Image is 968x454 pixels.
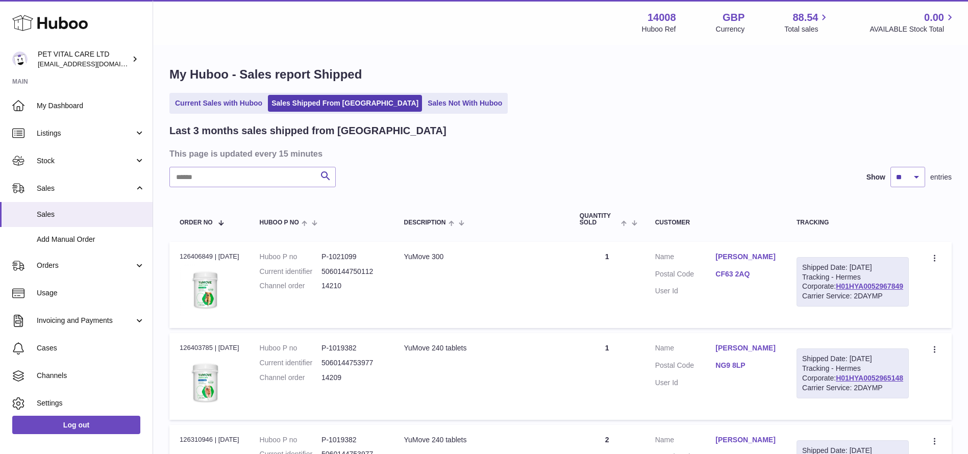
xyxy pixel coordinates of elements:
[37,371,145,381] span: Channels
[169,148,949,159] h3: This page is updated every 15 minutes
[655,361,716,373] dt: Postal Code
[404,219,445,226] span: Description
[716,24,745,34] div: Currency
[784,11,830,34] a: 88.54 Total sales
[169,124,446,138] h2: Last 3 months sales shipped from [GEOGRAPHIC_DATA]
[321,267,383,276] dd: 5060144750112
[37,210,145,219] span: Sales
[404,343,559,353] div: YuMove 240 tablets
[648,11,676,24] strong: 14008
[321,358,383,368] dd: 5060144753977
[802,383,903,393] div: Carrier Service: 2DAYMP
[715,343,776,353] a: [PERSON_NAME]
[321,281,383,291] dd: 14210
[180,356,231,407] img: 1731319649.jpg
[870,24,956,34] span: AVAILABLE Stock Total
[723,11,744,24] strong: GBP
[260,219,299,226] span: Huboo P no
[268,95,422,112] a: Sales Shipped From [GEOGRAPHIC_DATA]
[580,213,619,226] span: Quantity Sold
[171,95,266,112] a: Current Sales with Huboo
[321,252,383,262] dd: P-1021099
[655,378,716,388] dt: User Id
[655,219,776,226] div: Customer
[569,242,645,328] td: 1
[924,11,944,24] span: 0.00
[715,361,776,370] a: NG9 8LP
[715,252,776,262] a: [PERSON_NAME]
[180,343,239,352] div: 126403785 | [DATE]
[424,95,506,112] a: Sales Not With Huboo
[715,269,776,279] a: CF63 2AQ
[797,348,909,398] div: Tracking - Hermes Corporate:
[802,263,903,272] div: Shipped Date: [DATE]
[180,435,239,444] div: 126310946 | [DATE]
[797,257,909,307] div: Tracking - Hermes Corporate:
[655,252,716,264] dt: Name
[797,219,909,226] div: Tracking
[642,24,676,34] div: Huboo Ref
[321,343,383,353] dd: P-1019382
[655,269,716,282] dt: Postal Code
[37,288,145,298] span: Usage
[784,24,830,34] span: Total sales
[321,435,383,445] dd: P-1019382
[836,374,903,382] a: H01HYA0052965148
[792,11,818,24] span: 88.54
[12,416,140,434] a: Log out
[260,373,321,383] dt: Channel order
[802,354,903,364] div: Shipped Date: [DATE]
[260,358,321,368] dt: Current identifier
[260,281,321,291] dt: Channel order
[38,60,150,68] span: [EMAIL_ADDRESS][DOMAIN_NAME]
[38,49,130,69] div: PET VITAL CARE LTD
[870,11,956,34] a: 0.00 AVAILABLE Stock Total
[180,219,213,226] span: Order No
[260,252,321,262] dt: Huboo P no
[37,316,134,325] span: Invoicing and Payments
[260,435,321,445] dt: Huboo P no
[655,343,716,356] dt: Name
[260,343,321,353] dt: Huboo P no
[37,101,145,111] span: My Dashboard
[404,252,559,262] div: YuMove 300
[37,398,145,408] span: Settings
[260,267,321,276] dt: Current identifier
[655,286,716,296] dt: User Id
[180,264,231,315] img: 1732006879.jpg
[569,333,645,419] td: 1
[321,373,383,383] dd: 14209
[404,435,559,445] div: YuMove 240 tablets
[715,435,776,445] a: [PERSON_NAME]
[866,172,885,182] label: Show
[37,235,145,244] span: Add Manual Order
[37,156,134,166] span: Stock
[930,172,952,182] span: entries
[180,252,239,261] div: 126406849 | [DATE]
[802,291,903,301] div: Carrier Service: 2DAYMP
[12,52,28,67] img: petvitalcare@gmail.com
[836,282,903,290] a: H01HYA0052967849
[169,66,952,83] h1: My Huboo - Sales report Shipped
[37,129,134,138] span: Listings
[37,184,134,193] span: Sales
[37,261,134,270] span: Orders
[37,343,145,353] span: Cases
[655,435,716,447] dt: Name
